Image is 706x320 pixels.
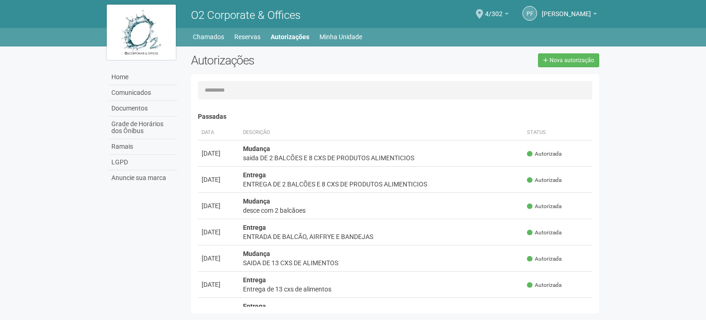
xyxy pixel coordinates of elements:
a: Autorizações [271,30,309,43]
strong: Mudança [243,250,270,257]
div: [DATE] [202,280,236,289]
strong: Entrega [243,276,266,284]
a: 4/302 [485,12,509,19]
a: Anuncie sua marca [109,170,177,186]
div: SAIDA DE 13 CXS DE ALIMENTOS [243,258,520,268]
div: [DATE] [202,306,236,315]
span: Autorizada [527,281,561,289]
div: saida DE 2 BALCÕES E 8 CXS DE PRODUTOS ALIMENTICIOS [243,153,520,163]
th: Descrição [239,125,523,140]
a: Documentos [109,101,177,116]
span: Autorizada [527,229,561,237]
div: [DATE] [202,227,236,237]
a: Minha Unidade [319,30,362,43]
span: Nova autorização [550,57,594,64]
strong: Entrega [243,303,266,310]
th: Data [198,125,239,140]
div: [DATE] [202,149,236,158]
span: Autorizada [527,255,561,263]
a: Home [109,70,177,85]
h4: Passadas [198,113,592,120]
span: O2 Corporate & Offices [191,9,301,22]
a: Grade de Horários dos Ônibus [109,116,177,139]
a: Comunicados [109,85,177,101]
strong: Mudança [243,145,270,152]
span: PRISCILLA FREITAS [542,1,591,17]
div: ENTREGA DE 2 BALCÕES E 8 CXS DE PRODUTOS ALIMENTICIOS [243,180,520,189]
div: ENTRADA DE BALCÃO, AIRFRYE E BANDEJAS [243,232,520,241]
h2: Autorizações [191,53,388,67]
a: LGPD [109,155,177,170]
span: 4/302 [485,1,503,17]
strong: Mudança [243,198,270,205]
a: PF [522,6,537,21]
strong: Entrega [243,171,266,179]
div: desce com 2 balcãoes [243,206,520,215]
div: [DATE] [202,201,236,210]
a: [PERSON_NAME] [542,12,597,19]
div: Entrega de 13 cxs de alimentos [243,285,520,294]
img: logo.jpg [107,5,176,60]
div: [DATE] [202,254,236,263]
a: Chamados [193,30,224,43]
th: Status [523,125,592,140]
a: Reservas [234,30,260,43]
div: [DATE] [202,175,236,184]
span: Autorizada [527,176,561,184]
a: Ramais [109,139,177,155]
strong: Entrega [243,224,266,231]
a: Nova autorização [538,53,599,67]
span: Autorizada [527,203,561,210]
span: Autorizada [527,150,561,158]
